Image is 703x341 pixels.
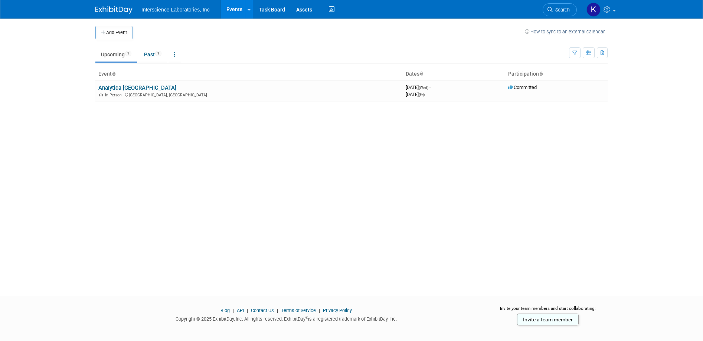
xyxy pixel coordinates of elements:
[220,308,230,313] a: Blog
[419,93,425,97] span: (Fri)
[419,86,428,90] span: (Wed)
[543,3,577,16] a: Search
[323,308,352,313] a: Privacy Policy
[237,308,244,313] a: API
[275,308,280,313] span: |
[95,314,477,322] div: Copyright © 2025 ExhibitDay, Inc. All rights reserved. ExhibitDay is a registered trademark of Ex...
[98,85,176,91] a: Analytica [GEOGRAPHIC_DATA]
[99,93,103,96] img: In-Person Event
[155,51,161,56] span: 1
[251,308,274,313] a: Contact Us
[98,92,400,97] div: [GEOGRAPHIC_DATA], [GEOGRAPHIC_DATA]
[105,93,124,97] span: In-Person
[138,47,167,62] a: Past1
[586,3,601,17] img: Katrina Salka
[95,6,133,14] img: ExhibitDay
[245,308,250,313] span: |
[95,47,137,62] a: Upcoming1
[95,26,133,39] button: Add Event
[539,71,543,77] a: Sort by Participation Type
[231,308,236,313] span: |
[429,85,431,90] span: -
[141,7,210,13] span: Interscience Laboratories, Inc
[406,85,431,90] span: [DATE]
[406,92,425,97] span: [DATE]
[505,68,608,80] th: Participation
[317,308,322,313] span: |
[125,51,131,56] span: 1
[281,308,316,313] a: Terms of Service
[305,315,308,320] sup: ®
[525,29,608,34] a: How to sync to an external calendar...
[419,71,423,77] a: Sort by Start Date
[517,314,579,325] a: Invite a team member
[95,68,403,80] th: Event
[112,71,115,77] a: Sort by Event Name
[553,7,570,13] span: Search
[403,68,505,80] th: Dates
[508,85,537,90] span: Committed
[488,305,608,317] div: Invite your team members and start collaborating:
